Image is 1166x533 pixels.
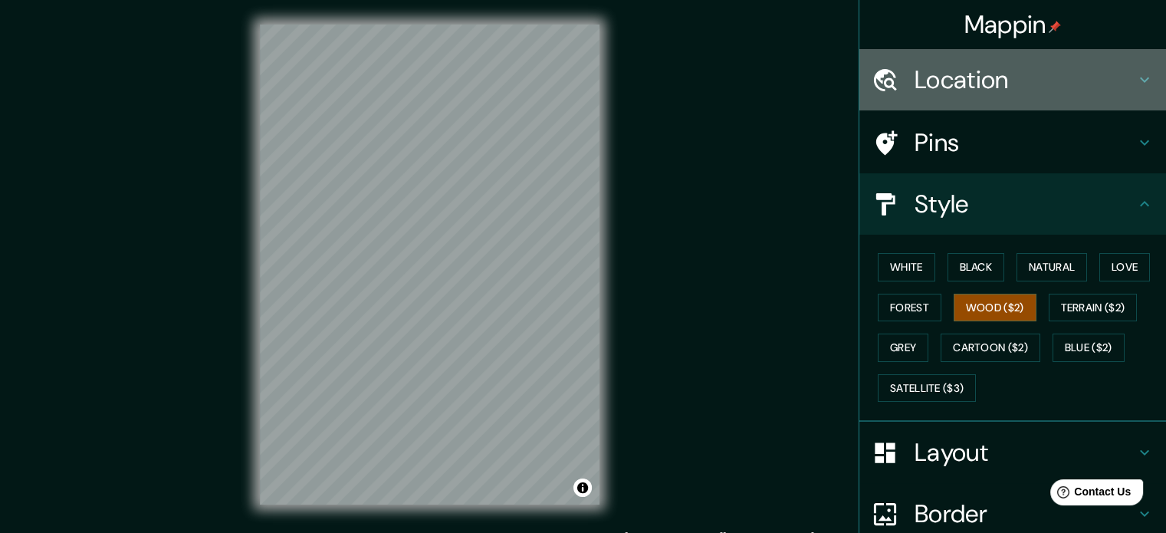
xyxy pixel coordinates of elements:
iframe: Help widget launcher [1030,473,1149,516]
div: Pins [859,112,1166,173]
h4: Layout [915,437,1135,468]
canvas: Map [260,25,599,505]
button: Wood ($2) [954,294,1036,322]
button: Forest [878,294,941,322]
img: pin-icon.png [1049,21,1061,33]
button: Natural [1017,253,1087,281]
button: Satellite ($3) [878,374,976,403]
h4: Pins [915,127,1135,158]
h4: Style [915,189,1135,219]
button: Terrain ($2) [1049,294,1138,322]
div: Layout [859,422,1166,483]
h4: Mappin [964,9,1062,40]
button: Cartoon ($2) [941,334,1040,362]
h4: Location [915,64,1135,95]
button: Grey [878,334,928,362]
button: White [878,253,935,281]
h4: Border [915,498,1135,529]
button: Love [1099,253,1150,281]
button: Toggle attribution [573,479,592,497]
div: Style [859,173,1166,235]
div: Location [859,49,1166,110]
button: Blue ($2) [1053,334,1125,362]
button: Black [948,253,1005,281]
